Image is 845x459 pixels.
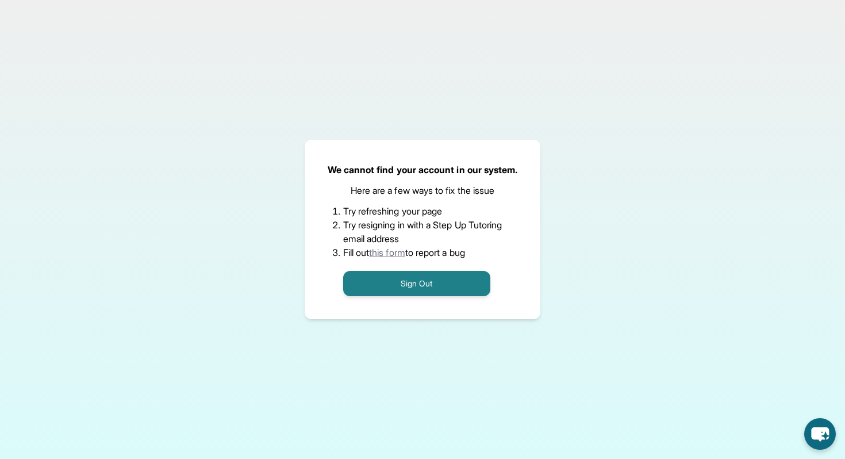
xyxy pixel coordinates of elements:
[351,183,495,197] p: Here are a few ways to fix the issue
[343,204,502,218] li: Try refreshing your page
[804,418,836,450] button: chat-button
[343,218,502,246] li: Try resigning in with a Step Up Tutoring email address
[343,246,502,259] li: Fill out to report a bug
[369,247,405,258] a: this form
[343,271,490,296] button: Sign Out
[328,163,518,177] p: We cannot find your account in our system.
[343,277,490,289] a: Sign Out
